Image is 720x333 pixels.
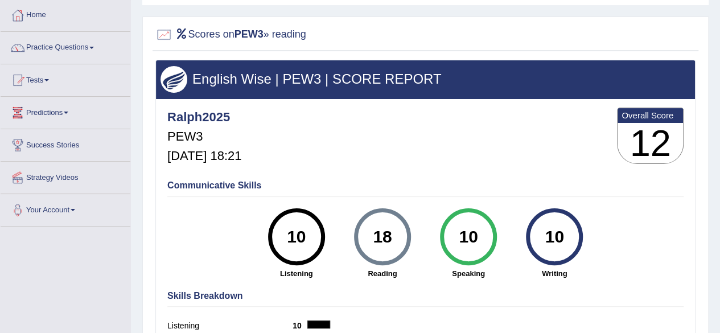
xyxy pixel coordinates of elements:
[1,97,130,125] a: Predictions
[447,213,489,261] div: 10
[345,268,419,279] strong: Reading
[161,66,187,93] img: wings.png
[155,26,306,43] h2: Scores on » reading
[534,213,575,261] div: 10
[167,180,684,191] h4: Communicative Skills
[1,64,130,93] a: Tests
[234,28,264,40] b: PEW3
[167,149,241,163] h5: [DATE] 18:21
[259,268,334,279] strong: Listening
[431,268,505,279] strong: Speaking
[618,123,683,164] h3: 12
[1,129,130,158] a: Success Stories
[361,213,403,261] div: 18
[161,72,690,87] h3: English Wise | PEW3 | SCORE REPORT
[275,213,317,261] div: 10
[622,110,679,120] b: Overall Score
[293,321,307,330] b: 10
[167,110,241,124] h4: Ralph2025
[1,162,130,190] a: Strategy Videos
[1,32,130,60] a: Practice Questions
[167,320,293,332] label: Listening
[517,268,592,279] strong: Writing
[167,291,684,301] h4: Skills Breakdown
[167,130,241,143] h5: PEW3
[1,194,130,223] a: Your Account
